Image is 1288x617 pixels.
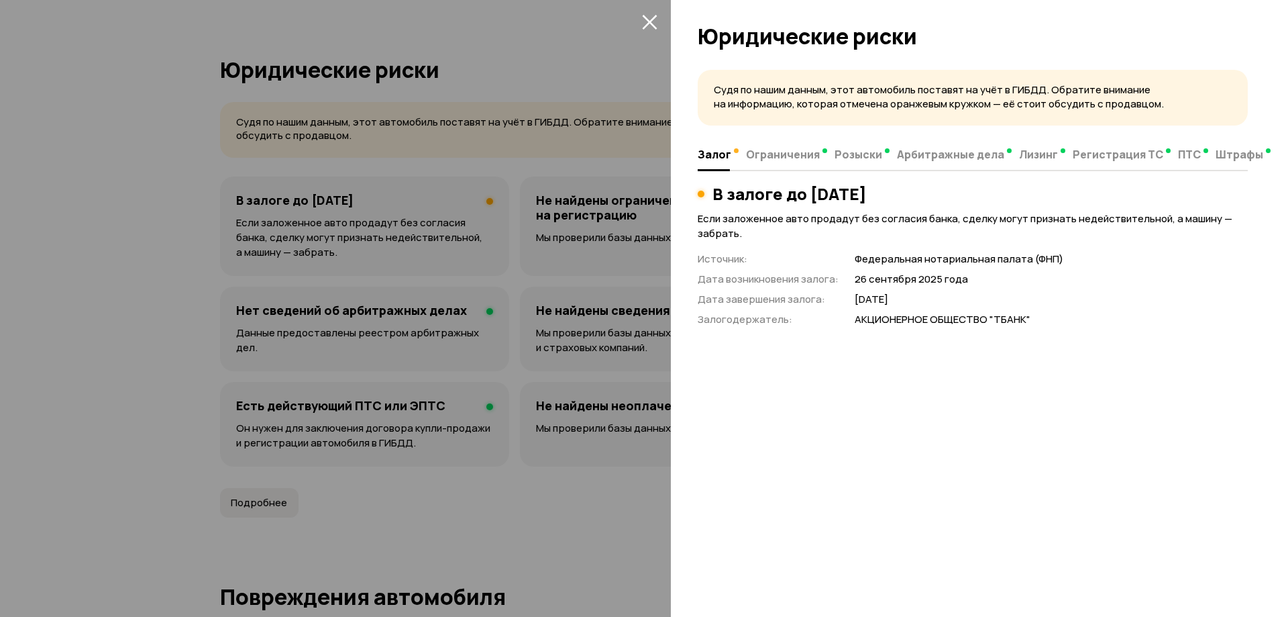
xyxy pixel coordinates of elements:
[698,312,839,327] p: Залогодержатель :
[639,11,660,32] button: закрыть
[1019,148,1058,161] span: Лизинг
[1073,148,1163,161] span: Регистрация ТС
[698,252,839,267] p: Источник :
[1178,148,1201,161] span: ПТС
[712,185,867,203] h3: В залоге до [DATE]
[1216,148,1263,161] span: Штрафы
[698,272,839,287] p: Дата возникновения залога :
[698,292,839,307] p: Дата завершения залога :
[855,273,1248,287] p: 26 сентября 2025 года
[698,148,731,161] span: Залог
[855,293,1248,307] p: [DATE]
[855,252,1248,267] p: Федеральная нотариальная палата (ФНП)
[835,148,882,161] span: Розыски
[855,313,1248,327] p: АКЦИОНЕРНОЕ ОБЩЕСТВО "ТБАНК"
[897,148,1004,161] span: Арбитражные дела
[698,211,1248,241] p: Если заложенное авто продадут без согласия банка, сделку могут признать недействительной, а машин...
[714,83,1164,111] span: Судя по нашим данным, этот автомобиль поставят на учёт в ГИБДД. Обратите внимание на информацию, ...
[746,148,820,161] span: Ограничения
